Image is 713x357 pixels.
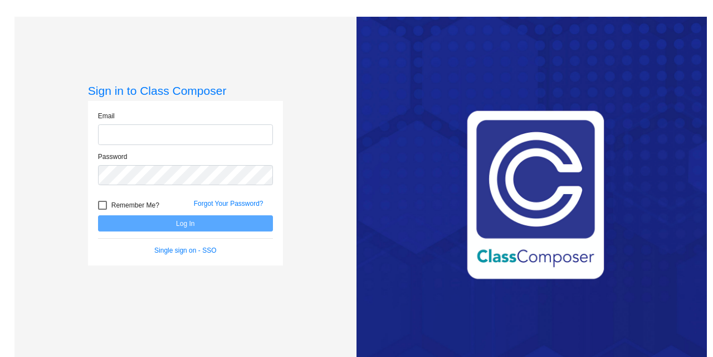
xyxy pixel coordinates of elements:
label: Email [98,111,115,121]
a: Single sign on - SSO [154,247,216,254]
a: Forgot Your Password? [194,200,263,208]
label: Password [98,152,128,162]
button: Log In [98,215,273,231]
h3: Sign in to Class Composer [88,84,283,98]
span: Remember Me? [111,199,159,212]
